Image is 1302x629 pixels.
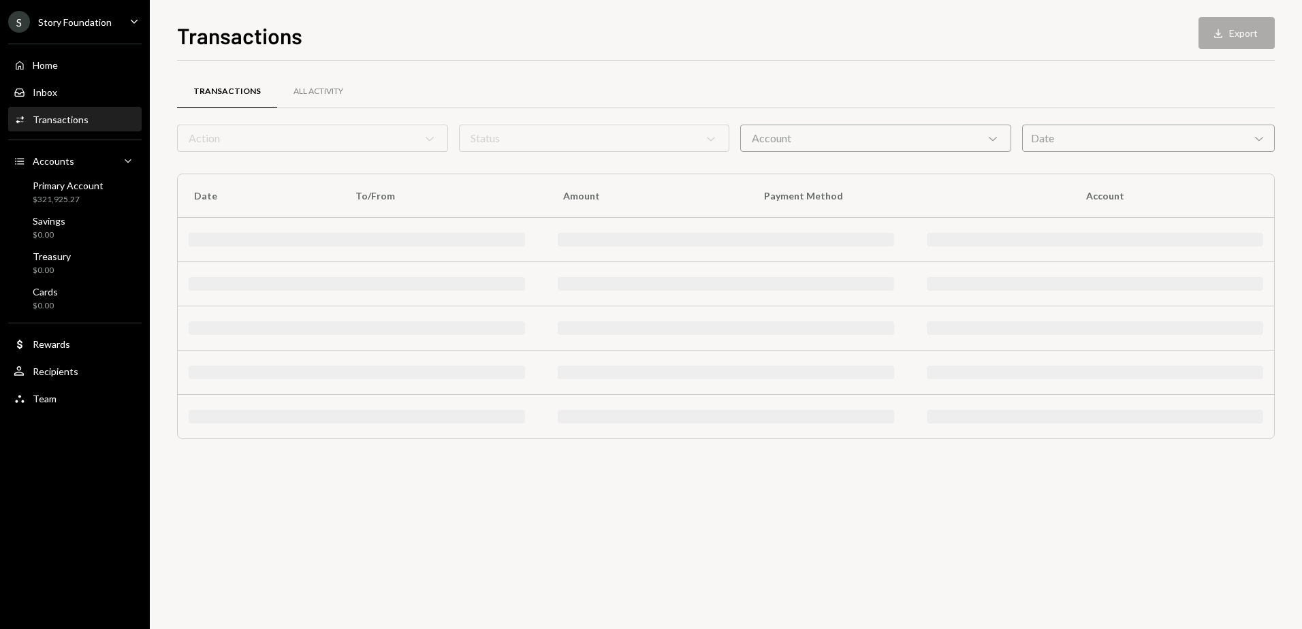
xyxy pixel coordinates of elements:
[33,86,57,98] div: Inbox
[8,107,142,131] a: Transactions
[8,246,142,279] a: Treasury$0.00
[33,366,78,377] div: Recipients
[38,16,112,28] div: Story Foundation
[1070,174,1274,218] th: Account
[748,174,1070,218] th: Payment Method
[8,176,142,208] a: Primary Account$321,925.27
[33,300,58,312] div: $0.00
[33,286,58,297] div: Cards
[178,174,339,218] th: Date
[33,215,65,227] div: Savings
[33,229,65,241] div: $0.00
[339,174,547,218] th: To/From
[33,251,71,262] div: Treasury
[8,282,142,314] a: Cards$0.00
[8,148,142,173] a: Accounts
[193,86,261,97] div: Transactions
[740,125,1011,152] div: Account
[33,265,71,276] div: $0.00
[277,74,360,109] a: All Activity
[8,11,30,33] div: S
[293,86,343,97] div: All Activity
[33,180,104,191] div: Primary Account
[33,393,57,404] div: Team
[33,194,104,206] div: $321,925.27
[33,114,89,125] div: Transactions
[177,22,302,49] h1: Transactions
[8,52,142,77] a: Home
[177,74,277,109] a: Transactions
[8,332,142,356] a: Rewards
[1022,125,1275,152] div: Date
[33,59,58,71] div: Home
[33,155,74,167] div: Accounts
[8,359,142,383] a: Recipients
[8,80,142,104] a: Inbox
[547,174,747,218] th: Amount
[8,211,142,244] a: Savings$0.00
[33,338,70,350] div: Rewards
[8,386,142,410] a: Team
